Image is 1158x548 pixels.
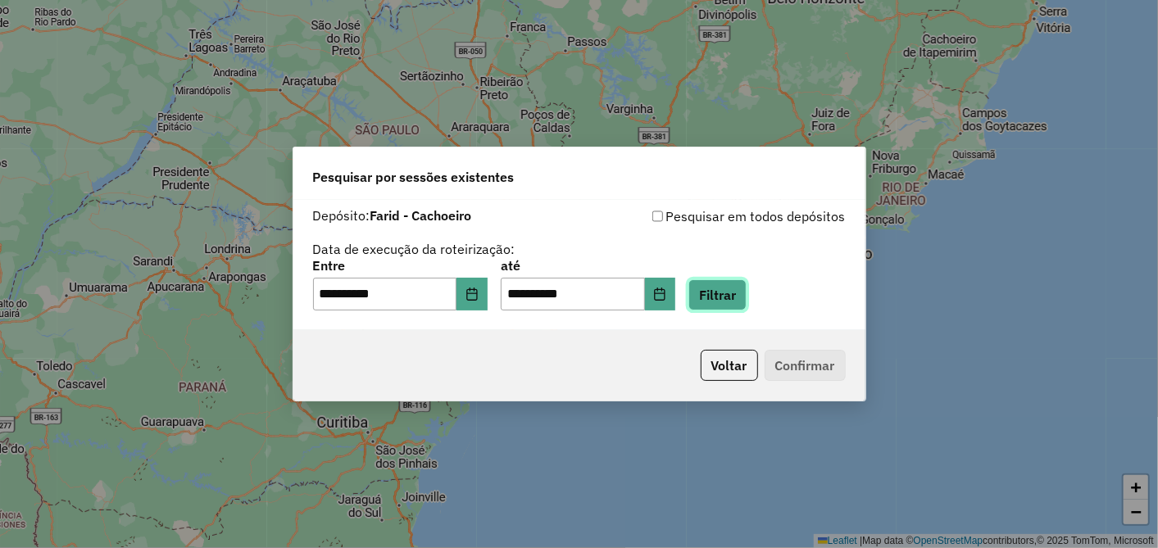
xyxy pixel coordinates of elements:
button: Filtrar [688,279,747,310]
strong: Farid - Cachoeiro [370,207,472,224]
label: Entre [313,256,488,275]
label: Data de execução da roteirização: [313,239,515,259]
span: Pesquisar por sessões existentes [313,167,515,187]
label: até [501,256,675,275]
button: Choose Date [456,278,488,310]
div: Pesquisar em todos depósitos [579,206,846,226]
button: Choose Date [645,278,676,310]
label: Depósito: [313,206,472,225]
button: Voltar [701,350,758,381]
